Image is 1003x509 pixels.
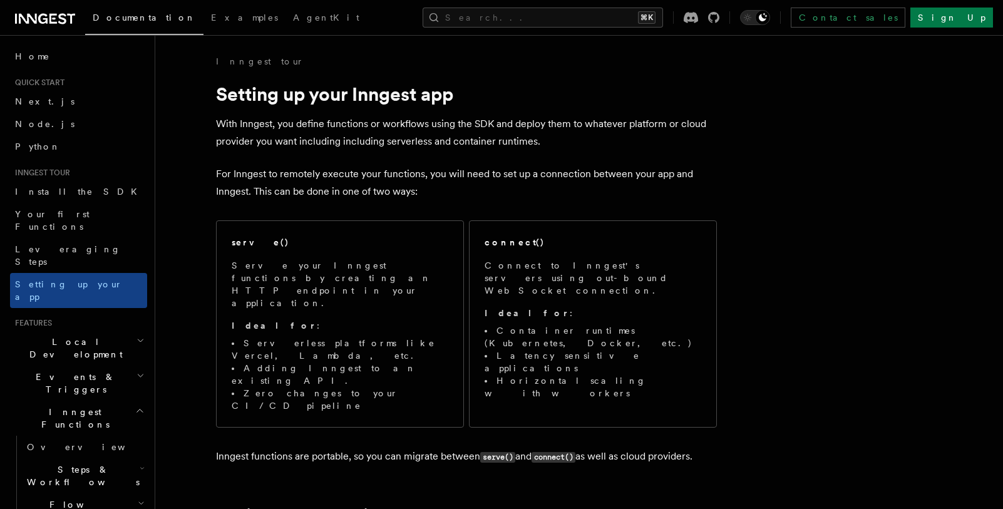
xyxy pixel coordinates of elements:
li: Zero changes to your CI/CD pipeline [232,387,448,412]
span: Python [15,141,61,152]
span: Setting up your app [15,279,123,302]
button: Events & Triggers [10,366,147,401]
li: Horizontal scaling with workers [485,374,701,399]
a: serve()Serve your Inngest functions by creating an HTTP endpoint in your application.Ideal for:Se... [216,220,464,428]
span: Steps & Workflows [22,463,140,488]
p: With Inngest, you define functions or workflows using the SDK and deploy them to whatever platfor... [216,115,717,150]
span: Examples [211,13,278,23]
span: Install the SDK [15,187,145,197]
li: Latency sensitive applications [485,349,701,374]
li: Adding Inngest to an existing API. [232,362,448,387]
a: Install the SDK [10,180,147,203]
span: Events & Triggers [10,371,136,396]
span: Quick start [10,78,64,88]
span: Inngest tour [10,168,70,178]
a: Overview [22,436,147,458]
button: Search...⌘K [423,8,663,28]
a: Leveraging Steps [10,238,147,273]
h2: serve() [232,236,289,249]
button: Local Development [10,331,147,366]
span: Next.js [15,96,75,106]
a: Contact sales [791,8,905,28]
p: : [485,307,701,319]
p: Inngest functions are portable, so you can migrate between and as well as cloud providers. [216,448,717,466]
span: Local Development [10,336,136,361]
h1: Setting up your Inngest app [216,83,717,105]
code: serve() [480,452,515,463]
p: Serve your Inngest functions by creating an HTTP endpoint in your application. [232,259,448,309]
li: Serverless platforms like Vercel, Lambda, etc. [232,337,448,362]
p: Connect to Inngest's servers using out-bound WebSocket connection. [485,259,701,297]
span: Inngest Functions [10,406,135,431]
a: connect()Connect to Inngest's servers using out-bound WebSocket connection.Ideal for:Container ru... [469,220,717,428]
span: Documentation [93,13,196,23]
span: Your first Functions [15,209,90,232]
strong: Ideal for [485,308,570,318]
strong: Ideal for [232,321,317,331]
button: Toggle dark mode [740,10,770,25]
a: Examples [203,4,285,34]
span: Node.js [15,119,75,129]
span: Leveraging Steps [15,244,121,267]
a: Python [10,135,147,158]
h2: connect() [485,236,545,249]
p: : [232,319,448,332]
kbd: ⌘K [638,11,656,24]
span: Overview [27,442,156,452]
a: Setting up your app [10,273,147,308]
code: connect() [532,452,575,463]
span: Home [15,50,50,63]
a: Documentation [85,4,203,35]
a: Sign Up [910,8,993,28]
li: Container runtimes (Kubernetes, Docker, etc.) [485,324,701,349]
p: For Inngest to remotely execute your functions, you will need to set up a connection between your... [216,165,717,200]
a: Home [10,45,147,68]
a: AgentKit [285,4,367,34]
a: Next.js [10,90,147,113]
button: Steps & Workflows [22,458,147,493]
a: Inngest tour [216,55,304,68]
a: Your first Functions [10,203,147,238]
a: Node.js [10,113,147,135]
span: Features [10,318,52,328]
button: Inngest Functions [10,401,147,436]
span: AgentKit [293,13,359,23]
